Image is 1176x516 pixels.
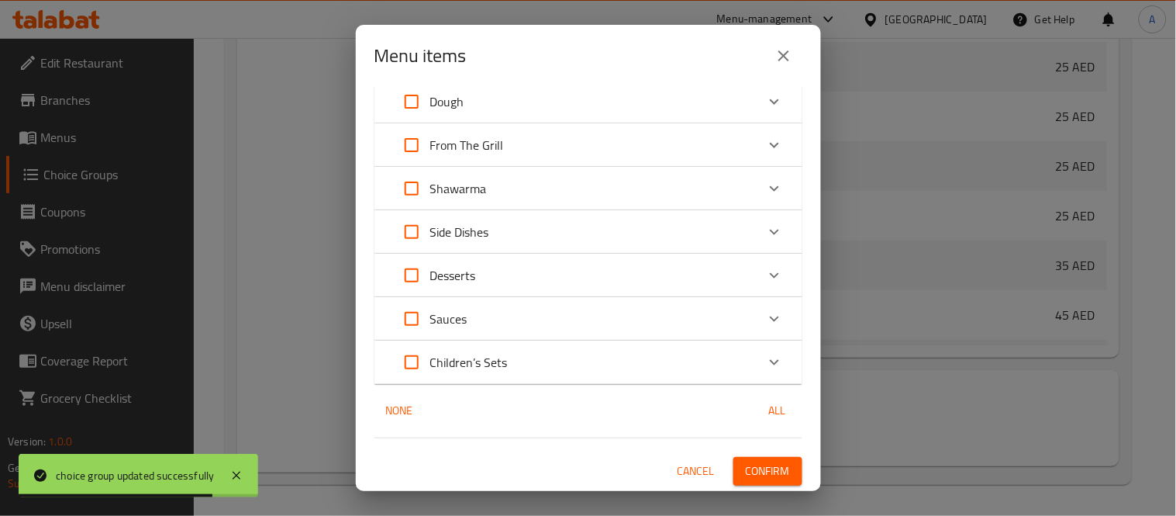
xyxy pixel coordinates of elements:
span: None [381,401,418,421]
button: Cancel [671,457,721,486]
p: From The Grill [430,136,504,154]
button: close [765,37,802,74]
button: Confirm [733,457,802,486]
div: Expand [374,80,802,123]
p: Shawarma [430,179,487,198]
button: None [374,397,424,425]
div: Expand [374,123,802,167]
p: Desserts [430,266,476,285]
p: Sauces [430,310,467,328]
p: Children’s Sets [430,353,508,372]
div: Expand [374,341,802,384]
div: choice group updated successfully [56,467,215,484]
span: Cancel [678,462,715,481]
div: Expand [374,254,802,297]
div: Expand [374,210,802,254]
span: Confirm [746,462,790,481]
p: Side Dishes [430,223,489,241]
h2: Menu items [374,43,467,68]
div: Expand [374,297,802,341]
div: Expand [374,167,802,210]
p: Dough [430,92,464,111]
button: All [753,397,802,425]
span: All [759,401,796,421]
